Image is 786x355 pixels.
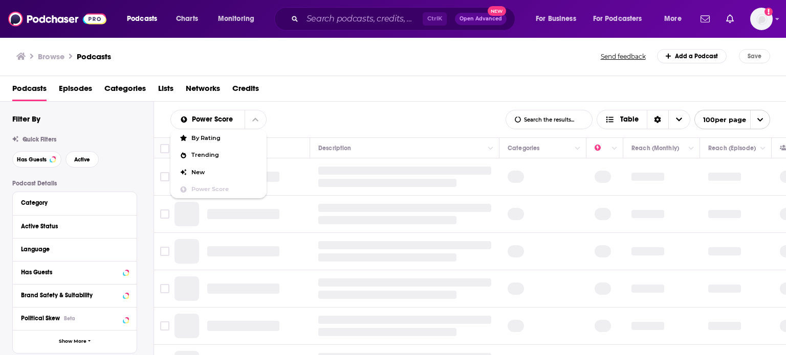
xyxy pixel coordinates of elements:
button: Show profile menu [750,8,773,30]
button: Has Guests [21,266,128,278]
span: Table [620,116,639,123]
h2: Choose List sort [170,110,267,129]
span: Power Score [191,186,258,192]
button: open menu [211,11,268,27]
span: Toggle select row [160,247,169,256]
div: Brand Safety & Suitability [21,292,120,299]
button: Open AdvancedNew [455,13,507,25]
span: Toggle select row [160,321,169,330]
div: Reach (Monthly) [631,142,679,154]
button: open menu [586,11,657,27]
span: For Business [536,12,576,26]
span: Show More [59,339,86,344]
button: close menu [245,110,266,129]
button: Send feedback [598,52,649,61]
div: Active Status [21,223,122,230]
a: Networks [186,80,220,101]
button: close menu [171,116,245,123]
span: New [191,170,258,175]
a: Podcasts [77,52,111,61]
span: Power Score [192,116,236,123]
p: Podcast Details [12,180,137,187]
span: By Rating [191,135,258,141]
a: Add a Podcast [657,49,727,63]
svg: Add a profile image [765,8,773,16]
button: Column Actions [685,143,697,155]
a: Categories [104,80,146,101]
a: Credits [232,80,259,101]
a: Podcasts [12,80,47,101]
button: Language [21,243,128,255]
div: Beta [64,315,75,322]
span: Toggle select row [160,209,169,219]
button: Column Actions [608,143,621,155]
div: Categories [508,142,539,154]
a: Show notifications dropdown [722,10,738,28]
a: Lists [158,80,173,101]
span: Has Guests [17,157,47,162]
span: Ctrl K [423,12,447,26]
span: Toggle select row [160,284,169,293]
button: Active [65,151,99,168]
div: Language [21,246,122,253]
button: Category [21,196,128,209]
button: Has Guests [12,151,61,168]
button: Column Actions [572,143,584,155]
img: User Profile [750,8,773,30]
input: Search podcasts, credits, & more... [302,11,423,27]
span: New [488,6,506,16]
button: Active Status [21,220,128,232]
div: Has Guests [21,269,120,276]
span: Trending [191,152,258,158]
div: Description [318,142,351,154]
div: Sort Direction [647,110,668,129]
div: Category [21,199,122,206]
span: Open Advanced [460,16,502,21]
span: Quick Filters [23,136,56,143]
h3: Browse [38,52,64,61]
a: Episodes [59,80,92,101]
button: Save [739,49,770,63]
img: Podchaser - Follow, Share and Rate Podcasts [8,9,106,29]
button: open menu [694,110,770,129]
span: Political Skew [21,315,60,322]
button: open menu [120,11,170,27]
span: Active [74,157,90,162]
button: open menu [657,11,694,27]
button: Column Actions [485,143,497,155]
h2: Filter By [12,114,40,124]
span: Monitoring [218,12,254,26]
button: Brand Safety & Suitability [21,289,128,301]
span: Podcasts [127,12,157,26]
div: Power Score [595,142,609,154]
span: Charts [176,12,198,26]
button: Political SkewBeta [21,312,128,324]
button: Show More [13,330,137,353]
span: Logged in as NickG [750,8,773,30]
span: Toggle select row [160,172,169,181]
a: Show notifications dropdown [696,10,714,28]
button: Choose View [597,110,690,129]
a: Charts [169,11,204,27]
span: For Podcasters [593,12,642,26]
button: open menu [529,11,589,27]
button: Column Actions [757,143,769,155]
div: Reach (Episode) [708,142,756,154]
span: 100 per page [695,112,746,128]
div: Search podcasts, credits, & more... [284,7,525,31]
span: More [664,12,682,26]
